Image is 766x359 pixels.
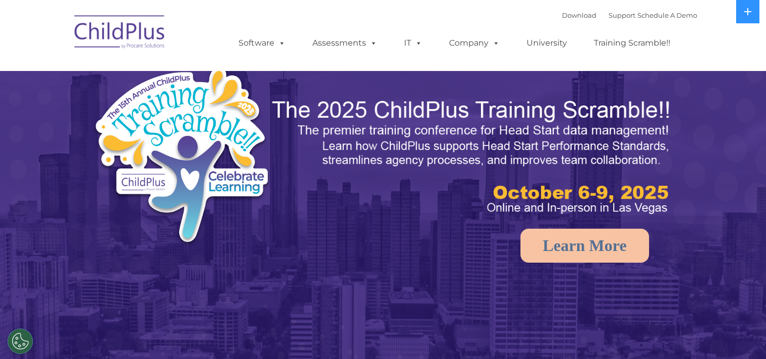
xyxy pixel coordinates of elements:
[562,11,697,19] font: |
[520,229,649,263] a: Learn More
[609,11,635,19] a: Support
[302,33,387,53] a: Assessments
[516,33,577,53] a: University
[8,329,33,354] button: Cookies Settings
[562,11,596,19] a: Download
[439,33,510,53] a: Company
[584,33,680,53] a: Training Scramble!!
[69,8,171,59] img: ChildPlus by Procare Solutions
[637,11,697,19] a: Schedule A Demo
[228,33,296,53] a: Software
[394,33,432,53] a: IT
